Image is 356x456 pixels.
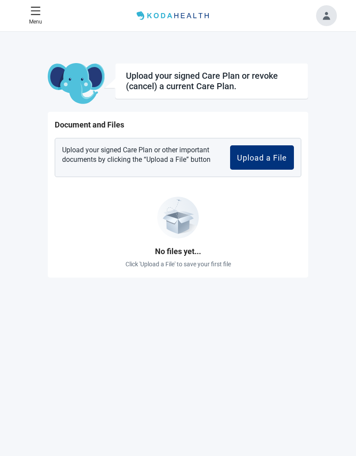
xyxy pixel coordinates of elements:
[48,63,105,105] img: Koda Elephant
[30,6,41,16] span: menu
[62,145,217,170] p: Upload your signed Care Plan or other important documents by clicking the “Upload a File” button
[9,63,347,278] main: Main content
[26,2,46,30] button: Close Menu
[55,119,301,131] h1: Document and Files
[125,259,231,269] p: Click 'Upload a File' to save your first file
[29,18,42,26] p: Menu
[125,245,231,258] h1: No files yet...
[133,9,214,23] img: Koda Health
[126,70,297,91] div: Upload your signed Care Plan or revoke (cancel) a current Care Plan.
[237,153,287,162] div: Upload a File
[316,5,337,26] button: Toggle account menu
[230,145,294,170] button: Upload a File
